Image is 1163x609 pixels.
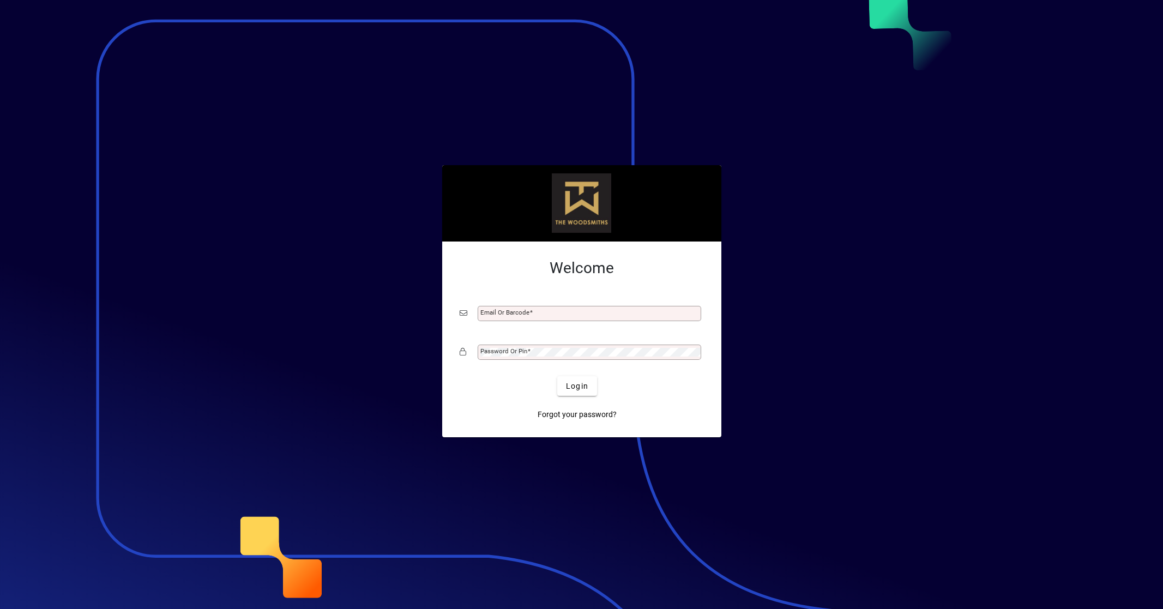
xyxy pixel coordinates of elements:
button: Login [557,376,597,396]
h2: Welcome [460,259,704,278]
a: Forgot your password? [533,405,621,424]
span: Forgot your password? [538,409,617,420]
mat-label: Email or Barcode [480,309,529,316]
mat-label: Password or Pin [480,347,527,355]
span: Login [566,381,588,392]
